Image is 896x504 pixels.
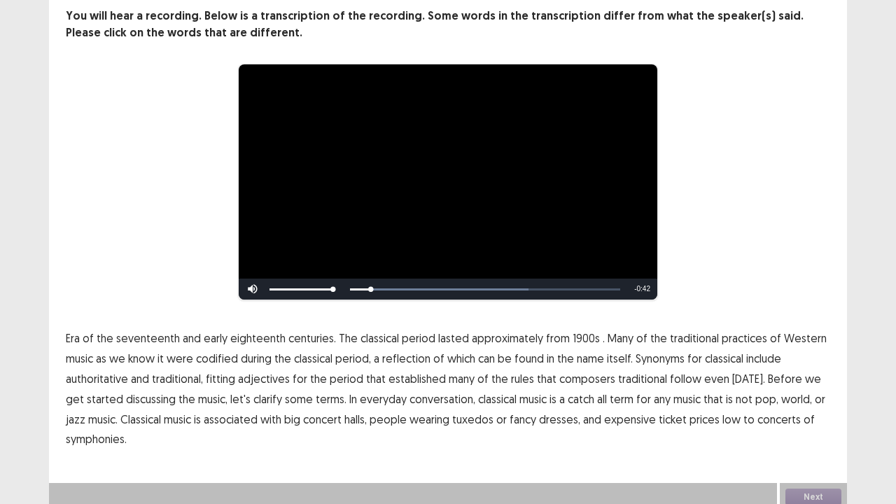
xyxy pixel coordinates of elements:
[477,370,489,387] span: of
[87,391,123,407] span: started
[557,350,574,367] span: the
[478,391,517,407] span: classical
[636,350,685,367] span: Synonyms
[815,391,825,407] span: or
[449,370,475,387] span: many
[659,411,687,428] span: ticket
[344,411,367,428] span: halls,
[704,370,729,387] span: even
[603,330,605,346] span: .
[230,330,286,346] span: eighteenth
[618,370,667,387] span: traditional
[293,370,307,387] span: for
[66,430,127,447] span: symphonies.
[316,391,346,407] span: terms.
[438,330,469,346] span: lasted
[120,411,161,428] span: Classical
[757,411,801,428] span: concerts
[66,411,85,428] span: jazz
[498,350,512,367] span: be
[285,391,313,407] span: some
[573,330,600,346] span: 1900s
[241,350,272,367] span: during
[335,350,371,367] span: period,
[597,391,607,407] span: all
[577,350,604,367] span: name
[66,330,80,346] span: Era
[537,370,556,387] span: that
[204,330,227,346] span: early
[83,330,94,346] span: of
[238,370,290,387] span: adjectives
[294,350,332,367] span: classical
[409,391,475,407] span: conversation,
[703,391,723,407] span: that
[239,64,657,300] div: Video Player
[370,411,407,428] span: people
[670,370,701,387] span: follow
[673,391,701,407] span: music
[452,411,493,428] span: tuxedos
[178,391,195,407] span: the
[66,8,830,41] p: You will hear a recording. Below is a transcription of the recording. Some words in the transcrip...
[539,411,580,428] span: dresses,
[770,330,781,346] span: of
[206,370,235,387] span: fitting
[604,411,656,428] span: expensive
[402,330,435,346] span: period
[610,391,633,407] span: term
[284,411,300,428] span: big
[478,350,495,367] span: can
[689,411,720,428] span: prices
[768,370,802,387] span: Before
[804,411,815,428] span: of
[637,285,650,293] span: 0:42
[366,370,386,387] span: that
[194,411,201,428] span: is
[374,350,379,367] span: a
[360,391,407,407] span: everyday
[97,330,113,346] span: the
[88,411,118,428] span: music.
[743,411,755,428] span: to
[152,370,203,387] span: traditional,
[722,411,741,428] span: low
[96,350,106,367] span: as
[230,391,251,407] span: let's
[491,370,508,387] span: the
[636,330,647,346] span: of
[781,391,812,407] span: world,
[687,350,702,367] span: for
[66,370,128,387] span: authoritative
[109,350,125,367] span: we
[559,370,615,387] span: composers
[784,330,827,346] span: Western
[131,370,149,387] span: and
[447,350,475,367] span: which
[496,411,507,428] span: or
[732,370,765,387] span: [DATE].
[388,370,446,387] span: established
[519,391,547,407] span: music
[409,411,449,428] span: wearing
[654,391,671,407] span: any
[650,330,667,346] span: the
[239,279,267,300] button: Mute
[546,330,570,346] span: from
[382,350,430,367] span: reflection
[722,330,767,346] span: practices
[204,411,258,428] span: associated
[164,411,191,428] span: music
[269,288,333,290] div: Volume Level
[349,391,357,407] span: In
[310,370,327,387] span: the
[126,391,176,407] span: discussing
[559,391,565,407] span: a
[511,370,534,387] span: rules
[128,350,155,367] span: know
[636,391,651,407] span: for
[608,330,633,346] span: Many
[634,285,636,293] span: -
[726,391,733,407] span: is
[274,350,291,367] span: the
